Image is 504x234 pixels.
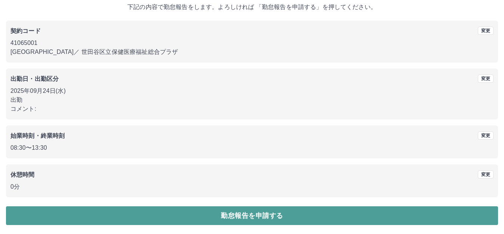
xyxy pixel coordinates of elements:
[10,95,494,104] p: 出勤
[10,76,59,82] b: 出勤日・出勤区分
[6,206,498,225] button: 勤怠報告を申請する
[478,75,494,83] button: 変更
[10,39,494,48] p: 41065001
[478,27,494,35] button: 変更
[10,171,35,178] b: 休憩時間
[10,28,41,34] b: 契約コード
[10,86,494,95] p: 2025年09月24日(水)
[478,131,494,140] button: 変更
[10,182,494,191] p: 0分
[478,170,494,179] button: 変更
[10,104,494,113] p: コメント:
[10,48,494,57] p: [GEOGRAPHIC_DATA] ／ 世田谷区立保健医療福祉総合プラザ
[10,133,65,139] b: 始業時刻・終業時刻
[6,3,498,12] p: 下記の内容で勤怠報告をします。よろしければ 「勤怠報告を申請する」を押してください。
[10,143,494,152] p: 08:30 〜 13:30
